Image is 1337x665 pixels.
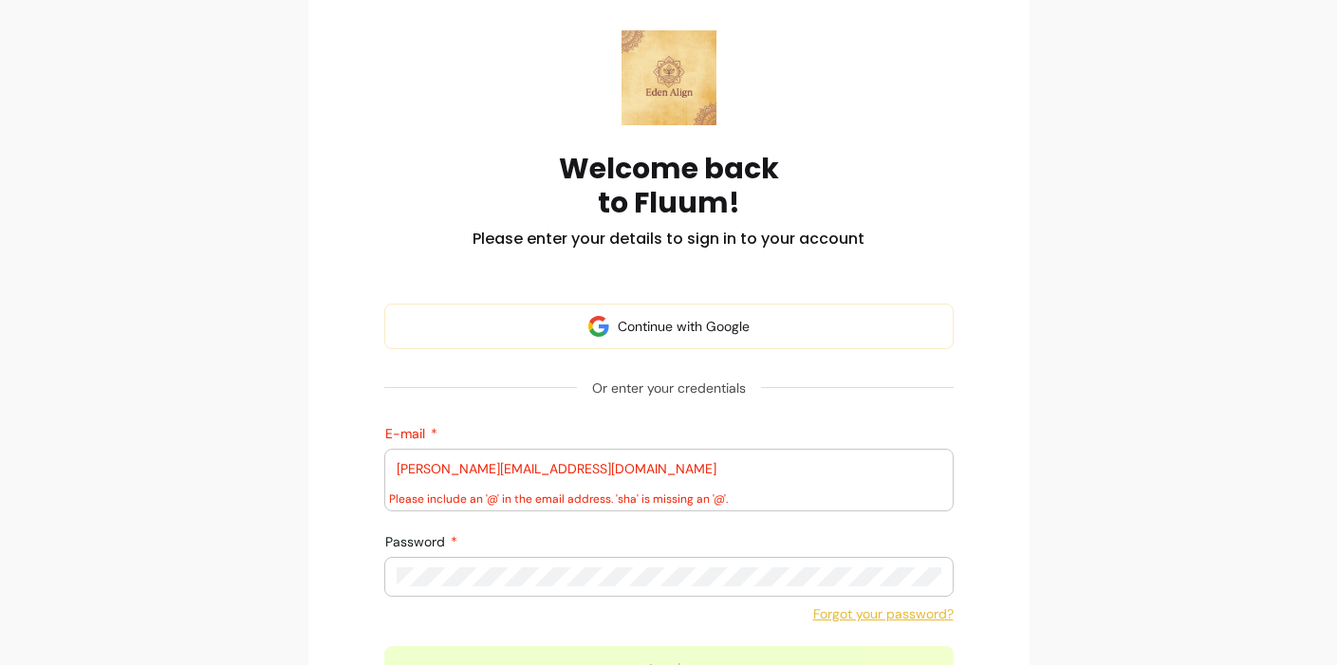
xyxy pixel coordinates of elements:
[397,459,941,478] input: E-mail
[622,30,716,125] img: Fluum logo
[473,228,864,250] h2: Please enter your details to sign in to your account
[559,152,779,220] h1: Welcome back to Fluum!
[813,604,954,623] a: Forgot your password?
[385,533,449,550] span: Password
[384,304,954,349] button: Continue with Google
[385,425,429,442] span: E-mail
[389,491,949,507] div: Please include an '@' in the email address. 'sha' is missing an '@'.
[577,371,761,405] span: Or enter your credentials
[397,567,941,586] input: Password
[587,315,610,338] img: avatar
